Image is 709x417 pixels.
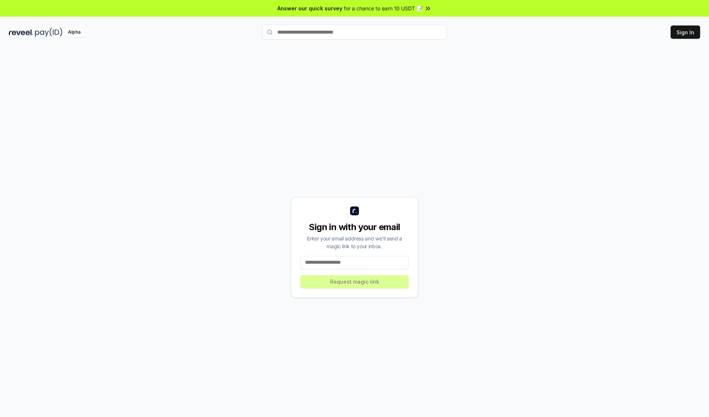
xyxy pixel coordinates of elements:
img: reveel_dark [9,28,34,37]
span: for a chance to earn 10 USDT 📝 [344,4,423,12]
div: Enter your email address and we’ll send a magic link to your inbox. [300,235,409,250]
img: pay_id [35,28,62,37]
span: Answer our quick survey [277,4,342,12]
button: Sign In [671,25,700,39]
div: Sign in with your email [300,221,409,233]
img: logo_small [350,206,359,215]
div: Alpha [64,28,85,37]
